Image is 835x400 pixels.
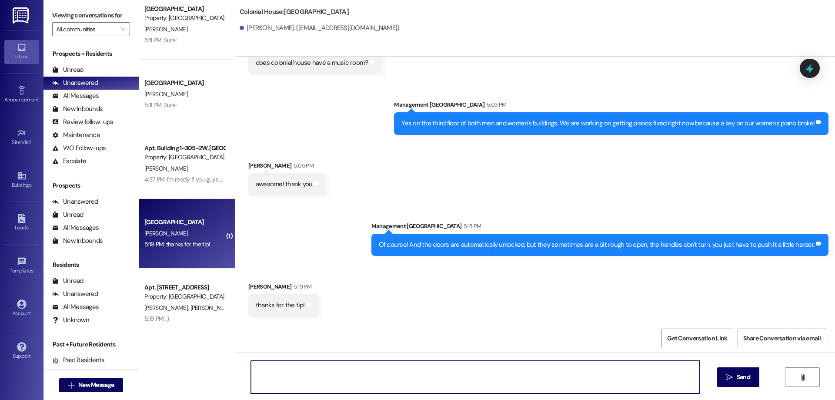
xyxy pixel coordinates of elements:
div: 5:19 PM [291,282,311,291]
div: [PERSON_NAME] [248,161,327,173]
div: 5:18 PM [461,222,481,231]
a: Inbox [4,40,39,64]
div: Yes on the third floor of both men and women's buildings. We are working on getting pianos fixed ... [401,119,815,128]
span: • [39,95,40,101]
a: Account [4,297,39,320]
span: New Message [78,380,114,390]
a: Templates • [4,254,39,278]
b: Colonial House: [GEOGRAPHIC_DATA] [240,7,349,17]
div: Apt. [STREET_ADDRESS] [144,283,225,292]
div: Unanswered [52,78,98,87]
div: awesome! thank you [256,180,313,189]
span: Get Conversation Link [667,334,727,343]
div: Review follow-ups [52,118,113,127]
div: Past Residents [52,356,105,365]
input: All communities [56,22,116,36]
button: New Message [59,378,124,392]
div: Apt. Building 1~305~2W, [GEOGRAPHIC_DATA] [144,144,225,153]
span: • [31,138,33,144]
div: [PERSON_NAME] [248,282,319,294]
div: Unread [52,65,83,74]
div: Residents [43,260,139,269]
div: [PERSON_NAME]. ([EMAIL_ADDRESS][DOMAIN_NAME]) [240,24,400,33]
span: [PERSON_NAME] [144,304,190,312]
div: 4:37 PM: I'm ready if you guys are [144,175,228,183]
div: WO Follow-ups [52,144,106,153]
i:  [68,382,75,389]
div: Property: [GEOGRAPHIC_DATA] [144,13,225,23]
div: Property: [GEOGRAPHIC_DATA] [144,153,225,162]
a: Site Visit • [4,126,39,149]
label: Viewing conversations for [52,9,130,22]
div: Prospects [43,181,139,190]
div: Management [GEOGRAPHIC_DATA] [371,222,829,234]
a: Buildings [4,168,39,192]
button: Get Conversation Link [661,329,733,348]
div: 5:19 PM: thanks for the tip! [144,240,210,248]
div: Of course! And the doors are automatically unlocked, but they sometimes are a bit rough to open, ... [379,240,815,249]
span: [PERSON_NAME] [144,90,188,98]
span: • [33,266,35,272]
div: Property: [GEOGRAPHIC_DATA] [144,292,225,301]
button: Share Conversation via email [738,329,826,348]
div: 5:19 PM: :) [144,315,169,323]
div: thanks for the tip! [256,301,305,310]
div: Unanswered [52,197,98,206]
span: Send [737,373,750,382]
div: New Inbounds [52,236,103,245]
textarea: : [251,361,700,393]
span: [PERSON_NAME] [144,229,188,237]
i:  [726,374,733,381]
span: [PERSON_NAME] [144,25,188,33]
div: Prospects + Residents [43,49,139,58]
div: Management [GEOGRAPHIC_DATA] [394,100,828,112]
div: 5:03 PM [484,100,506,109]
button: Send [717,367,759,387]
a: Leads [4,211,39,235]
div: Unanswered [52,289,98,299]
div: All Messages [52,223,99,232]
div: 5:11 PM: Sure! [144,101,177,109]
div: [GEOGRAPHIC_DATA] [144,4,225,13]
div: Escalate [52,157,86,166]
div: Unread [52,276,83,286]
i:  [799,374,806,381]
div: [GEOGRAPHIC_DATA] [144,78,225,87]
span: [PERSON_NAME] [190,304,236,312]
i:  [120,26,125,33]
a: Support [4,339,39,363]
div: [GEOGRAPHIC_DATA] [144,218,225,227]
div: All Messages [52,303,99,312]
img: ResiDesk Logo [13,7,30,24]
div: does colonial house have a music room? [256,58,368,67]
div: 5:11 PM: Sure! [144,36,177,44]
div: Unknown [52,316,89,325]
span: [PERSON_NAME] [144,165,188,172]
span: Share Conversation via email [743,334,821,343]
div: Unread [52,210,83,219]
div: 5:05 PM [291,161,313,170]
div: All Messages [52,91,99,101]
div: New Inbounds [52,104,103,114]
div: Maintenance [52,131,100,140]
div: Past + Future Residents [43,340,139,349]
